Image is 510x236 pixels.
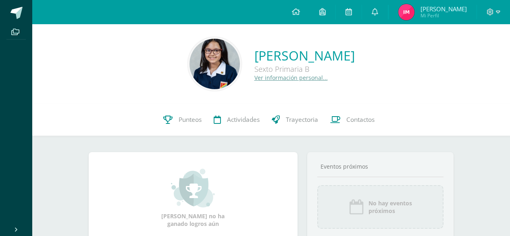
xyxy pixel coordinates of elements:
div: [PERSON_NAME] no ha ganado logros aún [153,168,233,228]
div: Sexto Primaria B [254,64,355,74]
span: No hay eventos próximos [368,199,412,215]
span: [PERSON_NAME] [420,5,467,13]
span: Mi Perfil [420,12,467,19]
span: Contactos [346,115,375,124]
a: Ver información personal... [254,74,328,81]
img: 5be5ec3ebd7ab49a1e24cda09ee4a7d7.png [398,4,414,20]
a: Contactos [324,104,381,136]
a: Actividades [208,104,266,136]
a: [PERSON_NAME] [254,47,355,64]
img: achievement_small.png [171,168,215,208]
a: Punteos [157,104,208,136]
a: Trayectoria [266,104,324,136]
span: Punteos [179,115,202,124]
img: event_icon.png [348,199,364,215]
span: Trayectoria [286,115,318,124]
span: Actividades [227,115,260,124]
div: Eventos próximos [317,163,443,170]
img: 42bd2002fd812dcb713bd7c6b0718ca5.png [189,39,240,89]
